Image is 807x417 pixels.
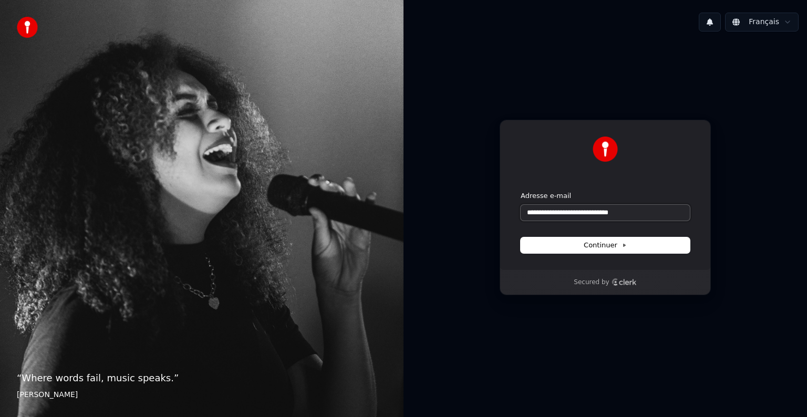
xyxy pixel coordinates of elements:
[521,237,690,253] button: Continuer
[17,390,387,400] footer: [PERSON_NAME]
[574,278,609,287] p: Secured by
[612,278,637,286] a: Clerk logo
[521,191,571,201] label: Adresse e-mail
[584,241,627,250] span: Continuer
[17,17,38,38] img: youka
[17,371,387,385] p: “ Where words fail, music speaks. ”
[593,137,618,162] img: Youka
